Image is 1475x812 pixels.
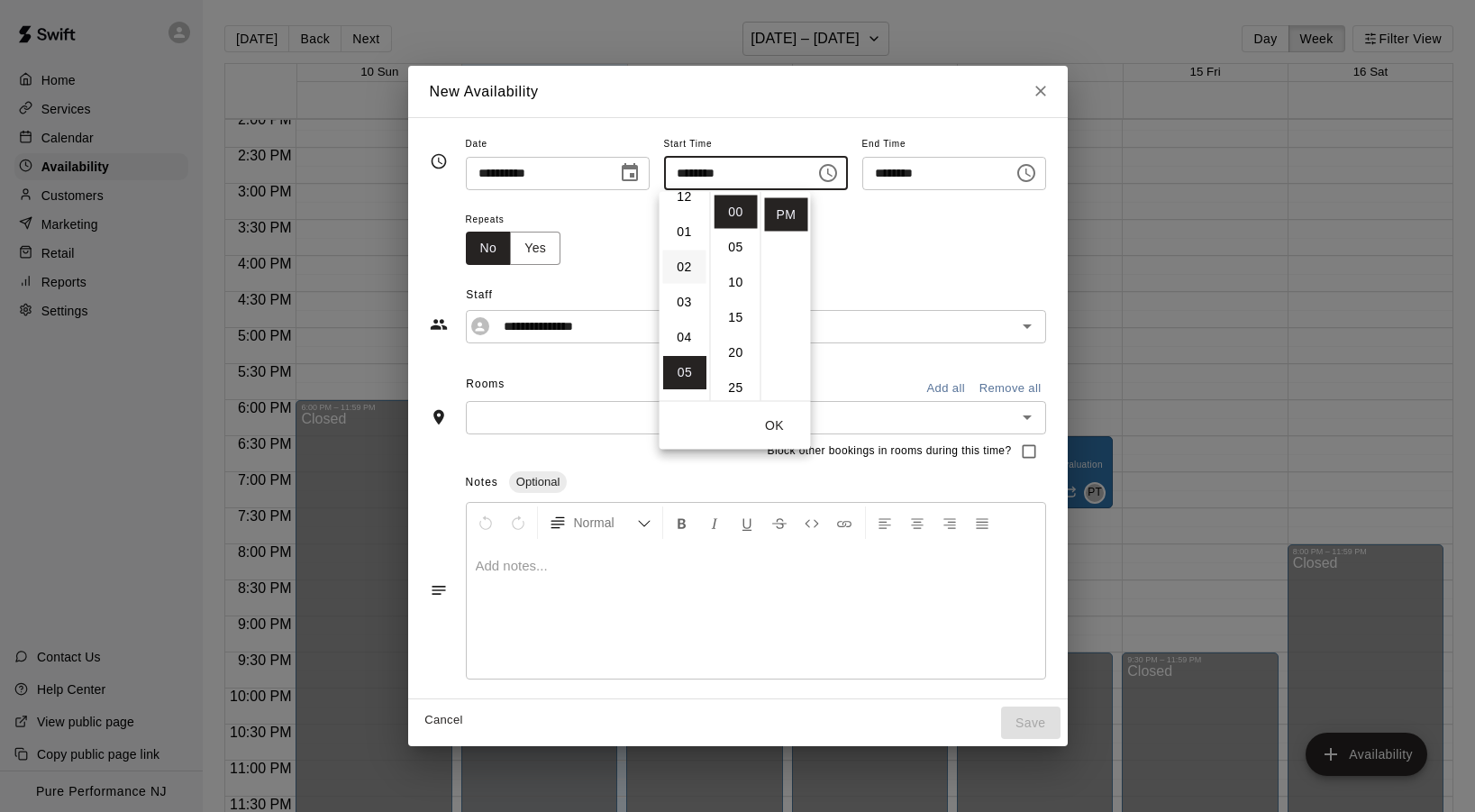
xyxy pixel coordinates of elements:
[663,251,706,284] li: 2 hours
[862,132,1046,157] span: End Time
[503,506,533,539] button: Redo
[509,475,567,488] span: Optional
[768,442,1012,461] span: Block other bookings in rooms during this time?
[715,336,758,370] li: 20 minutes
[667,506,697,539] button: Format Bold
[663,286,706,319] li: 3 hours
[663,356,706,389] li: 5 hours
[430,152,448,170] svg: Timing
[664,132,848,157] span: Start Time
[732,506,762,539] button: Format Underline
[902,506,933,539] button: Center Align
[574,514,637,532] span: Normal
[715,196,758,229] li: 0 minutes
[765,198,808,232] li: PM
[466,476,498,488] span: Notes
[430,80,539,104] h6: New Availability
[663,180,706,214] li: 12 hours
[917,375,975,403] button: Add all
[760,192,811,401] ul: Select meridiem
[430,408,448,426] svg: Rooms
[715,266,758,299] li: 10 minutes
[663,391,706,424] li: 6 hours
[542,506,659,539] button: Formatting Options
[1024,75,1057,107] button: Close
[870,506,900,539] button: Left Align
[967,506,997,539] button: Justify Align
[699,506,730,539] button: Format Italics
[510,232,560,265] button: Yes
[764,506,795,539] button: Format Strikethrough
[660,192,710,401] ul: Select hours
[466,132,650,157] span: Date
[829,506,860,539] button: Insert Link
[1015,405,1040,430] button: Open
[810,155,846,191] button: Choose time, selected time is 5:00 PM
[466,232,512,265] button: No
[710,192,760,401] ul: Select minutes
[746,409,804,442] button: OK
[934,506,965,539] button: Right Align
[466,232,561,265] div: outlined button group
[466,378,505,390] span: Rooms
[715,371,758,405] li: 25 minutes
[1008,155,1044,191] button: Choose time, selected time is 5:30 PM
[430,581,448,599] svg: Notes
[715,301,758,334] li: 15 minutes
[470,506,501,539] button: Undo
[466,281,1045,310] span: Staff
[415,707,473,734] button: Cancel
[430,315,448,333] svg: Staff
[663,215,706,249] li: 1 hours
[612,155,648,191] button: Choose date, selected date is Aug 12, 2025
[975,375,1046,403] button: Remove all
[1015,314,1040,339] button: Open
[797,506,827,539] button: Insert Code
[466,208,576,233] span: Repeats
[663,321,706,354] li: 4 hours
[715,231,758,264] li: 5 minutes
